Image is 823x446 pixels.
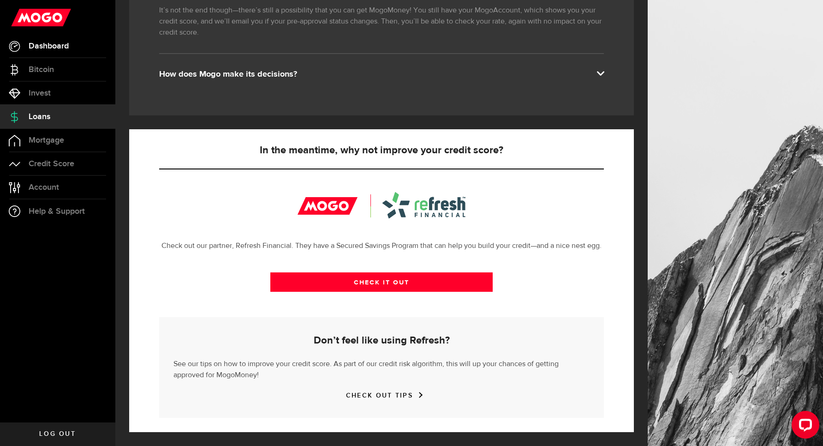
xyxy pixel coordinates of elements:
iframe: LiveChat chat widget [784,407,823,446]
span: Invest [29,89,51,97]
span: Loans [29,113,50,121]
span: Credit Score [29,160,74,168]
h5: Don’t feel like using Refresh? [173,335,590,346]
a: CHECK OUT TIPS [346,392,417,399]
div: How does Mogo make its decisions? [159,69,604,80]
a: CHECK IT OUT [270,272,493,292]
p: It’s not the end though—there’s still a possibility that you can get MogoMoney! You still have yo... [159,5,604,38]
span: Bitcoin [29,66,54,74]
span: Dashboard [29,42,69,50]
span: Mortgage [29,136,64,145]
span: Log out [39,431,76,437]
h5: In the meantime, why not improve your credit score? [159,145,604,156]
p: See our tips on how to improve your credit score. As part of our credit risk algorithm, this will... [173,356,590,381]
span: Help & Support [29,207,85,216]
p: Check out our partner, Refresh Financial. They have a Secured Savings Program that can help you b... [159,241,604,252]
span: Account [29,183,59,192]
